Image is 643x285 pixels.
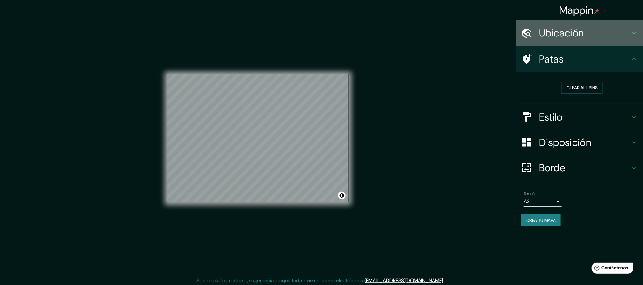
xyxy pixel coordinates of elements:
font: Crea tu mapa [526,217,556,223]
img: pin-icon.png [594,9,600,14]
div: Disposición [516,130,643,155]
font: Borde [539,161,566,175]
font: Disposición [539,136,591,149]
div: Patas [516,46,643,72]
font: Patas [539,52,564,66]
button: Crea tu mapa [521,214,561,226]
font: . [444,277,445,284]
div: Estilo [516,104,643,130]
font: Tamaño [524,191,537,196]
a: [EMAIL_ADDRESS][DOMAIN_NAME] [365,277,443,284]
div: Ubicación [516,20,643,46]
font: A3 [524,198,530,205]
iframe: Lanzador de widgets de ayuda [587,260,636,278]
font: Si tiene algún problema, sugerencia o inquietud, envíe un correo electrónico a [197,277,365,284]
button: Activar o desactivar atribución [338,192,346,199]
font: Estilo [539,110,563,124]
div: Borde [516,155,643,181]
div: A3 [524,196,562,207]
button: Clear all pins [561,82,603,94]
canvas: Mapa [167,74,349,202]
font: Ubicación [539,26,584,40]
font: Mappin [560,3,593,17]
font: . [445,277,447,284]
font: . [443,277,444,284]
